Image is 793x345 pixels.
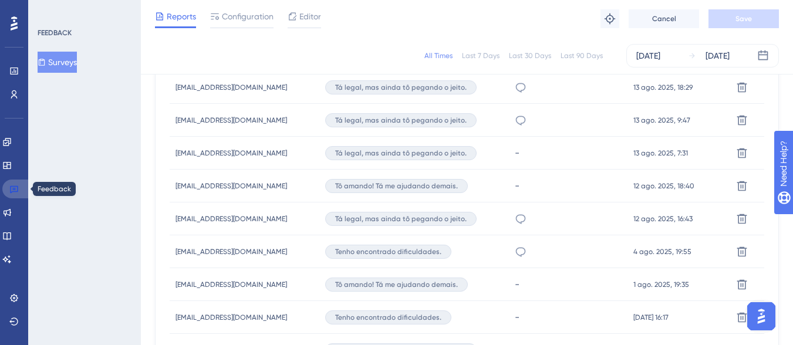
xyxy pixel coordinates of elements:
[462,51,500,60] div: Last 7 Days
[176,313,287,322] span: [EMAIL_ADDRESS][DOMAIN_NAME]
[424,51,453,60] div: All Times
[744,299,779,334] iframe: UserGuiding AI Assistant Launcher
[335,116,467,125] span: Tá legal, mas ainda tô pegando o jeito.
[633,116,690,125] span: 13 ago. 2025, 9:47
[335,313,441,322] span: Tenho encontrado dificuldades.
[176,214,287,224] span: [EMAIL_ADDRESS][DOMAIN_NAME]
[38,28,72,38] div: FEEDBACK
[515,279,622,290] div: -
[708,9,779,28] button: Save
[633,214,693,224] span: 12 ago. 2025, 16:43
[176,280,287,289] span: [EMAIL_ADDRESS][DOMAIN_NAME]
[633,247,691,256] span: 4 ago. 2025, 19:55
[176,148,287,158] span: [EMAIL_ADDRESS][DOMAIN_NAME]
[335,83,467,92] span: Tá legal, mas ainda tô pegando o jeito.
[561,51,603,60] div: Last 90 Days
[652,14,676,23] span: Cancel
[633,181,694,191] span: 12 ago. 2025, 18:40
[176,247,287,256] span: [EMAIL_ADDRESS][DOMAIN_NAME]
[176,181,287,191] span: [EMAIL_ADDRESS][DOMAIN_NAME]
[335,280,458,289] span: Tô amando! Tá me ajudando demais.
[38,52,77,73] button: Surveys
[335,148,467,158] span: Tá legal, mas ainda tô pegando o jeito.
[633,313,669,322] span: [DATE] 16:17
[28,3,73,17] span: Need Help?
[633,83,693,92] span: 13 ago. 2025, 18:29
[335,181,458,191] span: Tô amando! Tá me ajudando demais.
[515,147,622,158] div: -
[735,14,752,23] span: Save
[633,148,688,158] span: 13 ago. 2025, 7:31
[222,9,274,23] span: Configuration
[629,9,699,28] button: Cancel
[335,247,441,256] span: Tenho encontrado dificuldades.
[515,180,622,191] div: -
[299,9,321,23] span: Editor
[636,49,660,63] div: [DATE]
[509,51,551,60] div: Last 30 Days
[335,214,467,224] span: Tá legal, mas ainda tô pegando o jeito.
[176,83,287,92] span: [EMAIL_ADDRESS][DOMAIN_NAME]
[176,116,287,125] span: [EMAIL_ADDRESS][DOMAIN_NAME]
[633,280,689,289] span: 1 ago. 2025, 19:35
[515,312,622,323] div: -
[167,9,196,23] span: Reports
[706,49,730,63] div: [DATE]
